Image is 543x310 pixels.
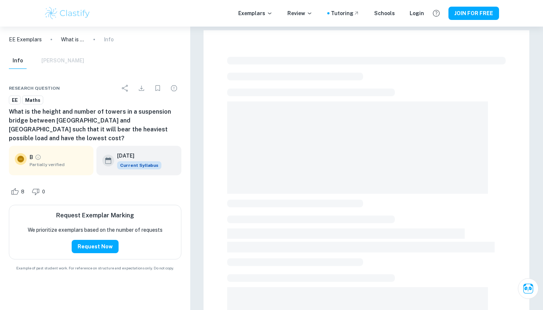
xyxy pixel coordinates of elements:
[56,211,134,220] h6: Request Exemplar Marking
[9,186,28,197] div: Like
[30,153,33,161] p: B
[430,7,443,20] button: Help and Feedback
[9,265,181,271] span: Example of past student work. For reference on structure and expectations only. Do not copy.
[287,9,313,17] p: Review
[518,278,539,299] button: Ask Clai
[9,35,42,44] a: EE Exemplars
[72,240,119,253] button: Request Now
[17,188,28,196] span: 8
[30,161,88,168] span: Partially verified
[150,81,165,96] div: Bookmark
[104,35,114,44] p: Info
[167,81,181,96] div: Report issue
[448,7,499,20] button: JOIN FOR FREE
[410,9,424,17] a: Login
[117,161,161,169] span: Current Syllabus
[38,188,49,196] span: 0
[22,96,43,105] a: Maths
[9,96,21,105] a: EE
[23,97,43,104] span: Maths
[9,97,20,104] span: EE
[28,226,163,234] p: We prioritize exemplars based on the number of requests
[9,107,181,143] h6: What is the height and number of towers in a suspension bridge between [GEOGRAPHIC_DATA] and [GEO...
[117,161,161,169] div: This exemplar is based on the current syllabus. Feel free to refer to it for inspiration/ideas wh...
[117,152,156,160] h6: [DATE]
[374,9,395,17] a: Schools
[9,85,60,92] span: Research question
[44,6,91,21] img: Clastify logo
[30,186,49,197] div: Dislike
[35,154,41,161] a: Grade partially verified
[61,35,85,44] p: What is the height and number of towers in a suspension bridge between [GEOGRAPHIC_DATA] and [GEO...
[331,9,359,17] a: Tutoring
[238,9,273,17] p: Exemplars
[118,81,133,96] div: Share
[9,53,27,69] button: Info
[134,81,149,96] div: Download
